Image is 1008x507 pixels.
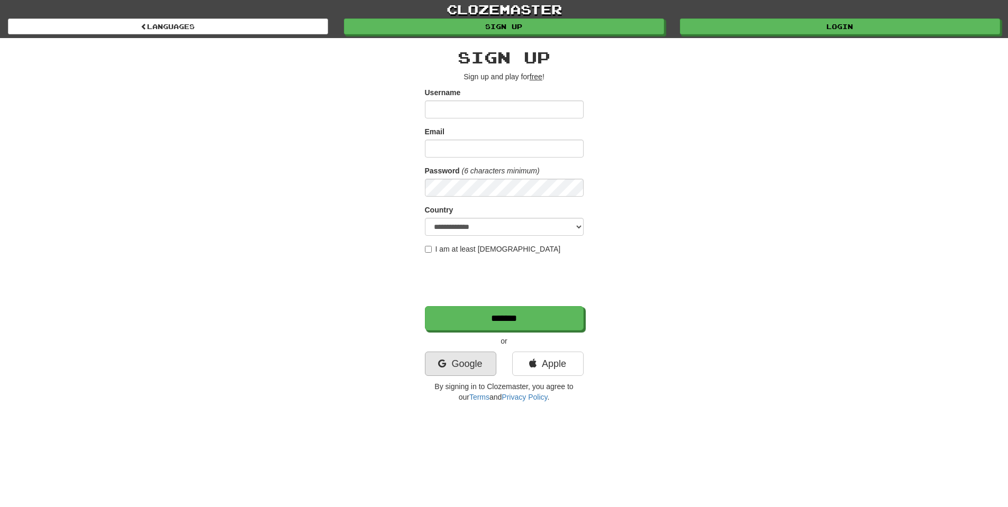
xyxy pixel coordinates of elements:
[425,71,584,82] p: Sign up and play for !
[425,246,432,253] input: I am at least [DEMOGRAPHIC_DATA]
[425,87,461,98] label: Username
[425,126,444,137] label: Email
[469,393,489,401] a: Terms
[425,352,496,376] a: Google
[425,260,586,301] iframe: reCAPTCHA
[425,336,584,346] p: or
[462,167,540,175] em: (6 characters minimum)
[425,165,460,176] label: Password
[425,205,453,215] label: Country
[512,352,584,376] a: Apple
[680,19,1000,34] a: Login
[502,393,547,401] a: Privacy Policy
[425,381,584,402] p: By signing in to Clozemaster, you agree to our and .
[425,244,561,254] label: I am at least [DEMOGRAPHIC_DATA]
[344,19,664,34] a: Sign up
[530,72,542,81] u: free
[8,19,328,34] a: Languages
[425,49,584,66] h2: Sign up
